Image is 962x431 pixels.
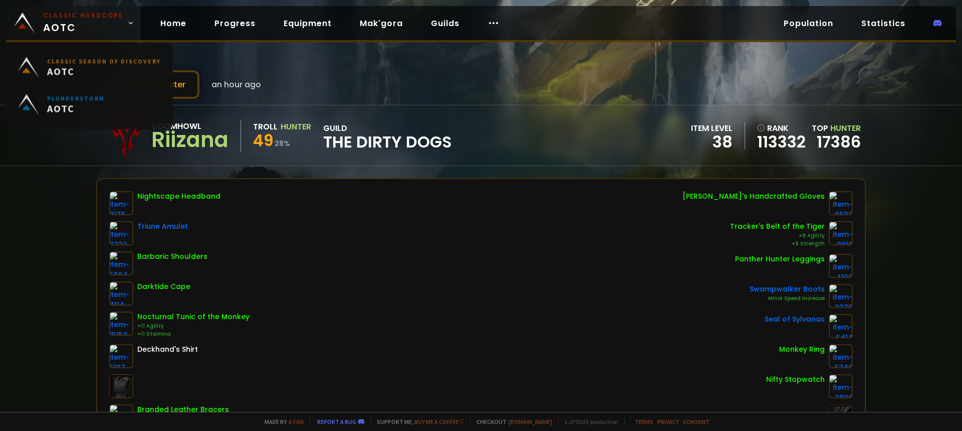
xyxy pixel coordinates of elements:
div: item level [691,122,733,134]
span: v. d752d5 - production [558,418,618,425]
div: Swampwalker Boots [750,284,825,295]
a: Classic Season of DiscoveryAOTC [12,50,167,87]
div: Nocturnal Tunic of the Monkey [137,312,250,322]
img: item-7722 [109,221,133,245]
a: Privacy [657,418,679,425]
span: 49 [253,129,274,152]
span: AOTC [47,103,105,116]
div: 38 [691,134,733,150]
a: Population [776,13,841,34]
div: Monkey Ring [779,344,825,355]
a: Consent [683,418,709,425]
img: item-5964 [109,251,133,275]
span: Checkout [470,418,552,425]
div: Barbaric Shoulders [137,251,207,262]
a: Mak'gora [352,13,411,34]
a: Progress [206,13,264,34]
a: Terms [635,418,653,425]
div: Hunter [281,120,311,133]
small: 28 % [275,138,290,149]
img: item-5107 [109,344,133,368]
a: Statistics [853,13,913,34]
div: +11 Stamina [137,330,250,338]
small: Classic Hardcore [43,11,123,20]
div: Troll [253,120,278,133]
img: item-2276 [829,284,853,308]
span: an hour ago [211,78,261,91]
a: Buy me a coffee [414,418,464,425]
div: Darktide Cape [137,281,190,292]
div: rank [757,122,806,134]
div: Triune Amulet [137,221,188,232]
small: Plunderstorm [47,96,105,103]
a: Home [152,13,194,34]
img: item-4114 [109,281,133,306]
a: Guilds [423,13,467,34]
div: +11 Agility [137,322,250,330]
img: item-9916 [829,221,853,245]
span: Support me, [370,418,464,425]
span: The Dirty Dogs [323,134,452,150]
img: item-6414 [829,314,853,338]
span: Hunter [830,122,861,134]
img: item-6748 [829,344,853,368]
a: Report a bug [317,418,356,425]
div: Branded Leather Bracers [137,404,229,415]
div: [PERSON_NAME]'s Handcrafted Gloves [682,191,825,202]
div: Nightscape Headband [137,191,220,202]
div: Doomhowl [151,120,228,132]
div: +9 Strength [730,240,825,248]
span: AOTC [43,11,123,35]
img: item-15159 [109,312,133,336]
img: item-2820 [829,374,853,398]
div: guild [323,122,452,150]
div: Tracker's Belt of the Tiger [730,221,825,232]
a: a fan [289,418,304,425]
a: PlunderstormAOTC [12,87,167,124]
small: Classic Season of Discovery [47,59,161,66]
div: +9 Agility [730,232,825,240]
div: Seal of Sylvanas [765,314,825,325]
div: Riizana [151,132,228,148]
div: Panther Hunter Leggings [735,254,825,264]
div: Minor Speed Increase [750,295,825,303]
img: item-8176 [109,191,133,215]
img: item-4108 [829,254,853,278]
div: Top [812,122,861,134]
a: [DOMAIN_NAME] [509,418,552,425]
a: 17386 [817,130,861,153]
a: Classic HardcoreAOTC [6,6,140,40]
div: Nifty Stopwatch [766,374,825,385]
div: Deckhand's Shirt [137,344,198,355]
img: item-9632 [829,191,853,215]
span: AOTC [47,66,161,79]
a: Equipment [276,13,340,34]
a: 113332 [757,134,806,150]
span: Made by [259,418,304,425]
